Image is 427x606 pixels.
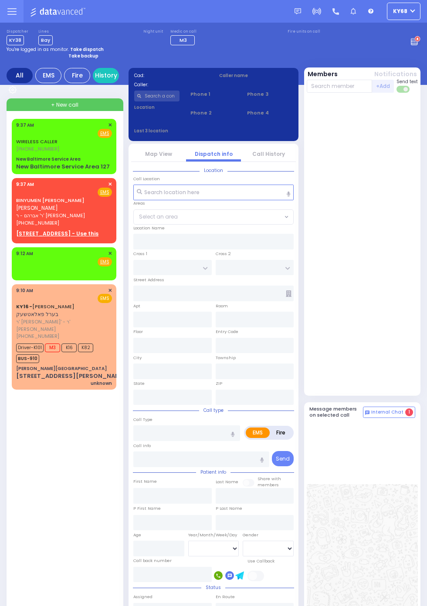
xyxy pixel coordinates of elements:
[216,251,231,257] label: Cross 2
[16,287,33,294] span: 9:10 AM
[309,406,363,417] h5: Message members on selected call
[16,181,34,188] span: 9:37 AM
[200,167,227,174] span: Location
[30,6,88,17] img: Logo
[16,162,110,171] div: New Baltimore Service Area 127
[133,558,172,564] label: Call back number
[258,476,281,481] small: Share with
[133,417,152,423] label: Call Type
[216,355,236,361] label: Township
[16,303,75,310] a: [PERSON_NAME]
[61,343,77,352] span: K16
[68,53,98,59] strong: Take backup
[16,212,109,219] span: ר' אברהם - ר' [PERSON_NAME]
[16,250,33,257] span: 9:12 AM
[16,122,34,128] span: 9:37 AM
[371,409,403,415] span: Internal Chat
[190,109,236,117] span: Phone 2
[133,185,294,200] input: Search location here
[78,343,93,352] span: K82
[108,181,112,188] span: ✕
[288,29,320,34] label: Fire units on call
[393,7,407,15] span: ky68
[134,81,208,88] label: Caller:
[134,72,208,79] label: Cad:
[272,451,294,466] button: Send
[16,303,32,310] span: KY16 -
[16,204,58,212] span: [PERSON_NAME]
[396,85,410,94] label: Turn off text
[16,197,85,204] a: BINYUMEN [PERSON_NAME]
[170,29,197,34] label: Medic on call
[108,121,112,129] span: ✕
[16,310,58,318] span: בערל פאלאטשעק
[16,372,126,380] div: [STREET_ADDRESS][PERSON_NAME]
[133,532,141,538] label: Age
[363,407,415,418] button: Internal Chat 1
[70,46,104,53] strong: Take dispatch
[269,428,292,438] label: Fire
[243,532,258,538] label: Gender
[286,290,291,297] span: Other building occupants
[247,558,274,564] label: Use Callback
[133,329,143,335] label: Floor
[216,479,238,485] label: Last Name
[199,407,228,414] span: Call type
[108,250,112,257] span: ✕
[16,156,81,162] div: New Baltimore Service Area
[216,505,242,512] label: P Last Name
[247,91,293,98] span: Phone 3
[38,35,53,45] span: Bay
[100,189,109,195] u: EMS
[134,104,180,111] label: Location
[38,29,53,34] label: Lines
[16,145,59,152] span: [PHONE_NUMBER]
[7,68,33,83] div: All
[387,3,420,20] button: ky68
[100,130,109,137] u: EMS
[396,78,418,85] span: Send text
[365,411,369,415] img: comment-alt.png
[190,91,236,98] span: Phone 1
[133,380,145,387] label: State
[100,259,109,265] u: EMS
[133,225,165,231] label: Location Name
[374,70,417,79] button: Notifications
[7,29,28,34] label: Dispatcher
[201,584,225,591] span: Status
[133,478,157,485] label: First Name
[64,68,90,83] div: Fire
[247,109,293,117] span: Phone 4
[35,68,61,83] div: EMS
[295,8,301,15] img: message.svg
[188,532,239,538] div: Year/Month/Week/Day
[45,343,60,352] span: M3
[7,35,24,45] span: KY38
[216,380,222,387] label: ZIP
[133,176,160,182] label: Call Location
[16,354,39,363] span: BUS-910
[134,91,180,101] input: Search a contact
[307,80,373,93] input: Search member
[145,150,172,158] a: Map View
[91,380,112,387] div: unknown
[16,333,59,340] span: [PHONE_NUMBER]
[405,408,413,416] span: 1
[16,138,58,145] a: WIRELESS CALLER
[195,150,233,158] a: Dispatch info
[93,68,119,83] a: History
[252,150,285,158] a: Call History
[133,277,164,283] label: Street Address
[133,443,151,449] label: Call Info
[139,213,178,221] span: Select an area
[258,482,279,488] span: members
[216,303,228,309] label: Room
[98,294,112,303] span: EMS
[7,46,69,53] span: You're logged in as monitor.
[133,505,161,512] label: P First Name
[108,287,112,294] span: ✕
[133,594,152,600] label: Assigned
[219,72,293,79] label: Caller name
[16,365,107,372] div: [PERSON_NAME][GEOGRAPHIC_DATA]
[246,428,270,438] label: EMS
